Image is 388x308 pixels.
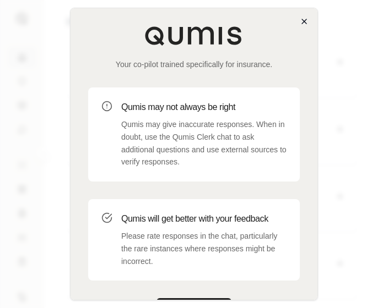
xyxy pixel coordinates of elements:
p: Please rate responses in the chat, particularly the rare instances where responses might be incor... [121,230,287,267]
p: Your co-pilot trained specifically for insurance. [88,59,300,70]
h3: Qumis may not always be right [121,101,287,114]
img: Qumis Logo [144,26,244,46]
p: Qumis may give inaccurate responses. When in doubt, use the Qumis Clerk chat to ask additional qu... [121,118,287,168]
h3: Qumis will get better with your feedback [121,212,287,226]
